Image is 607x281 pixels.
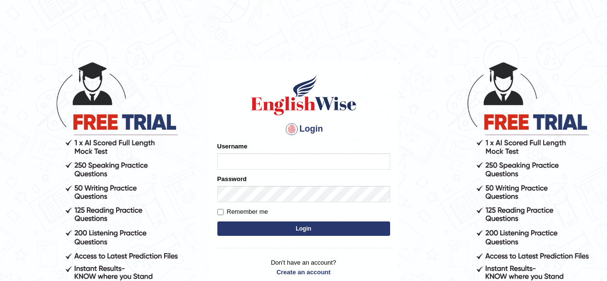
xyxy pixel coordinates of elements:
[217,142,248,151] label: Username
[217,122,390,137] h4: Login
[217,207,268,217] label: Remember me
[217,221,390,236] button: Login
[217,209,224,215] input: Remember me
[249,73,358,117] img: Logo of English Wise sign in for intelligent practice with AI
[217,268,390,277] a: Create an account
[217,174,247,183] label: Password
